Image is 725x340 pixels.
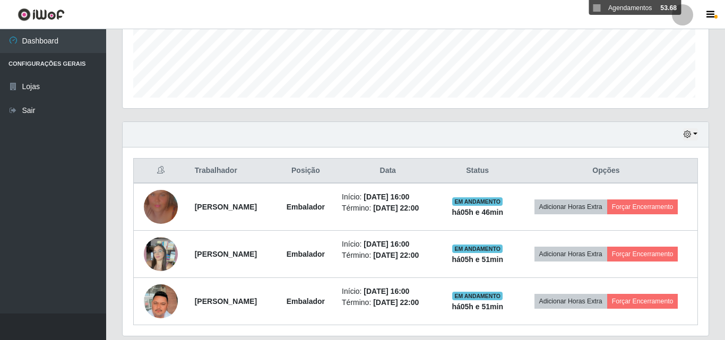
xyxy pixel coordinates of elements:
[607,294,678,309] button: Forçar Encerramento
[144,271,178,332] img: 1755563047498.jpeg
[195,203,257,211] strong: [PERSON_NAME]
[188,159,276,184] th: Trabalhador
[515,159,698,184] th: Opções
[373,204,419,212] time: [DATE] 22:00
[452,292,503,300] span: EM ANDAMENTO
[364,287,409,295] time: [DATE] 16:00
[287,203,325,211] strong: Embalador
[534,294,607,309] button: Adicionar Horas Extra
[607,247,678,261] button: Forçar Encerramento
[534,199,607,214] button: Adicionar Horas Extra
[342,203,434,214] li: Término:
[373,298,419,307] time: [DATE] 22:00
[440,159,515,184] th: Status
[342,239,434,250] li: Início:
[287,297,325,306] strong: Embalador
[452,197,503,206] span: EM ANDAMENTO
[364,240,409,248] time: [DATE] 16:00
[287,250,325,258] strong: Embalador
[373,251,419,259] time: [DATE] 22:00
[342,297,434,308] li: Término:
[144,224,178,284] img: 1749552138066.jpeg
[364,193,409,201] time: [DATE] 16:00
[195,297,257,306] strong: [PERSON_NAME]
[195,250,257,258] strong: [PERSON_NAME]
[18,8,65,21] img: CoreUI Logo
[342,286,434,297] li: Início:
[607,199,678,214] button: Forçar Encerramento
[144,177,178,237] img: 1750247138139.jpeg
[342,191,434,203] li: Início:
[452,208,503,216] strong: há 05 h e 46 min
[276,159,335,184] th: Posição
[342,250,434,261] li: Término:
[534,247,607,261] button: Adicionar Horas Extra
[452,255,503,264] strong: há 05 h e 51 min
[452,302,503,311] strong: há 05 h e 51 min
[452,245,503,253] span: EM ANDAMENTO
[335,159,440,184] th: Data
